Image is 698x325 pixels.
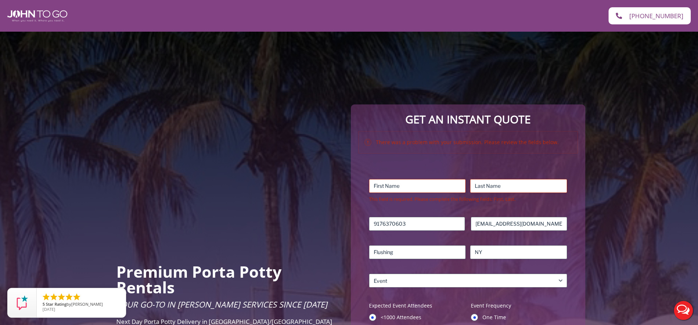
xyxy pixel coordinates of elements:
input: Email [471,217,567,231]
span: Star Rating [46,301,67,307]
h2: Premium Porta Potty Rentals [116,264,340,295]
input: City [369,245,466,259]
span: Your Go-To in [PERSON_NAME] Services Since [DATE] [116,299,327,310]
img: Review Rating [15,296,29,310]
legend: Event Frequency [471,302,511,309]
button: Live Chat [669,296,698,325]
input: State [470,245,567,259]
li:  [65,293,73,301]
li:  [57,293,66,301]
li:  [42,293,51,301]
legend: Expected Event Attendees [369,302,432,309]
span: [DATE] [43,306,55,312]
span: [PERSON_NAME] [71,301,103,307]
img: John To Go [7,10,67,22]
span: 5 [43,301,45,307]
a: [PHONE_NUMBER] [609,7,691,24]
label: <1000 Attendees [381,314,465,321]
p: Get an Instant Quote [358,112,578,127]
li:  [72,293,81,301]
h2: There was a problem with your submission. Please review the fields below. [364,139,572,146]
input: Phone [369,217,465,231]
input: First Name [369,179,466,193]
li:  [49,293,58,301]
div: This field is required. Please complete the following fields: First, Last. [369,196,567,203]
label: One Time [482,314,567,321]
span: [PHONE_NUMBER] [629,13,683,19]
span: by [43,302,120,307]
input: Last Name [470,179,567,193]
